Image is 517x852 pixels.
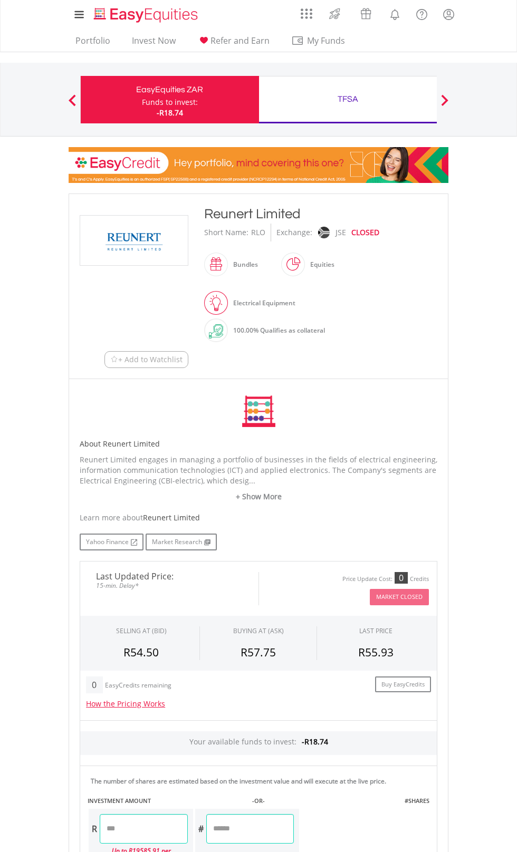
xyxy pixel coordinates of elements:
[91,777,433,786] div: The number of shares are estimated based on the investment value and will execute at the live price.
[146,534,217,550] a: Market Research
[434,100,455,110] button: Next
[116,626,167,635] div: SELLING AT (BID)
[204,205,437,224] div: Reunert Limited
[195,814,206,844] div: #
[233,626,284,635] span: BUYING AT (ASK)
[104,351,188,368] button: Watchlist + Add to Watchlist
[87,82,253,97] div: EasyEquities ZAR
[233,326,325,335] span: 100.00% Qualifies as collateral
[128,35,180,52] a: Invest Now
[80,731,437,755] div: Your available funds to invest:
[350,3,381,22] a: Vouchers
[86,676,102,693] div: 0
[209,324,223,338] img: collateral-qualifying-green.svg
[210,35,270,46] span: Refer and Earn
[381,3,408,24] a: Notifications
[301,8,312,20] img: grid-menu-icon.svg
[252,797,265,805] label: -OR-
[294,3,319,20] a: AppsGrid
[228,252,258,277] div: Bundles
[336,224,346,241] div: JSE
[408,3,435,24] a: FAQ's and Support
[410,575,429,583] div: Credits
[142,97,198,108] div: Funds to invest:
[395,572,408,584] div: 0
[157,108,183,118] span: -R18.74
[291,34,360,47] span: My Funds
[359,626,392,635] div: LAST PRICE
[375,676,431,693] a: Buy EasyCredits
[228,291,295,316] div: Electrical Equipment
[88,572,251,580] span: Last Updated Price:
[143,512,200,522] span: Reunert Limited
[204,224,248,241] div: Short Name:
[80,491,437,502] a: + Show More
[80,454,437,486] p: Reunert Limited engages in managing a portfolio of businesses in the fields of electrical enginee...
[357,5,375,22] img: vouchers-v2.svg
[69,147,448,183] img: EasyCredit Promotion Banner
[80,439,437,449] h5: About Reunert Limited
[110,356,118,364] img: Watchlist
[251,224,265,241] div: RLO
[276,224,312,241] div: Exchange:
[435,3,462,26] a: My Profile
[405,797,429,805] label: #SHARES
[89,814,100,844] div: R
[118,354,183,365] span: + Add to Watchlist
[358,645,394,660] span: R55.93
[265,92,431,106] div: TFSA
[92,6,202,24] img: EasyEquities_Logo.png
[62,100,83,110] button: Previous
[326,5,343,22] img: thrive-v2.svg
[302,737,328,747] span: -R18.74
[88,580,251,590] span: 15-min. Delay*
[241,645,276,660] span: R57.75
[342,575,392,583] div: Price Update Cost:
[71,35,114,52] a: Portfolio
[305,252,334,277] div: Equities
[88,797,151,805] label: INVESTMENT AMOUNT
[105,682,171,691] div: EasyCredits remaining
[351,224,379,241] div: CLOSED
[94,216,174,265] img: EQU.ZA.RLO.png
[318,227,330,238] img: jse.png
[80,512,437,523] div: Learn more about
[370,589,429,605] button: Market Closed
[80,534,143,550] a: Yahoo Finance
[90,3,202,24] a: Home page
[193,35,274,52] a: Refer and Earn
[86,699,165,709] a: How the Pricing Works
[123,645,159,660] span: R54.50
